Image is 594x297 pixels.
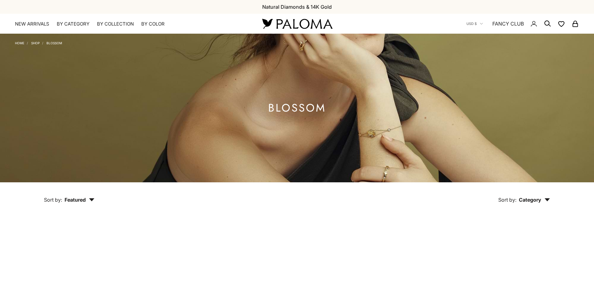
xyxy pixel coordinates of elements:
button: Sort by: Featured [30,182,109,208]
span: Featured [65,197,94,203]
a: Blossom [46,41,62,45]
a: NEW ARRIVALS [15,21,49,27]
button: Sort by: Category [484,182,564,208]
nav: Primary navigation [15,21,247,27]
summary: By Collection [97,21,134,27]
summary: By Category [57,21,89,27]
span: Sort by: [498,197,516,203]
span: Sort by: [44,197,62,203]
summary: By Color [141,21,165,27]
a: Shop [31,41,40,45]
span: Category [519,197,550,203]
nav: Breadcrumb [15,40,62,45]
button: USD $ [466,21,483,26]
nav: Secondary navigation [466,14,579,34]
span: USD $ [466,21,477,26]
p: Natural Diamonds & 14K Gold [262,3,332,11]
a: FANCY CLUB [492,20,524,28]
a: Home [15,41,24,45]
h1: Blossom [268,104,326,112]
